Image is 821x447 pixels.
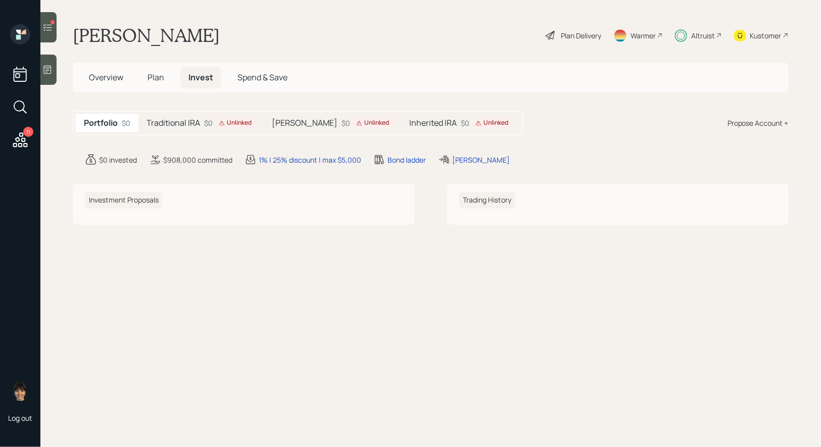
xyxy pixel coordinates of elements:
[631,30,656,41] div: Warmer
[388,155,426,165] div: Bond ladder
[89,72,123,83] span: Overview
[259,155,361,165] div: 1% | 25% discount | max $5,000
[750,30,782,41] div: Kustomer
[85,192,163,209] h6: Investment Proposals
[459,192,516,209] h6: Trading History
[23,127,33,137] div: 11
[10,381,30,401] img: treva-nostdahl-headshot.png
[163,155,232,165] div: $908,000 committed
[188,72,213,83] span: Invest
[99,155,137,165] div: $0 invested
[237,72,287,83] span: Spend & Save
[691,30,715,41] div: Altruist
[204,118,256,128] div: $0
[73,24,220,46] h1: [PERSON_NAME]
[8,413,32,423] div: Log out
[728,118,789,128] div: Propose Account +
[342,118,393,128] div: $0
[409,118,457,128] h5: Inherited IRA
[219,119,252,127] div: Unlinked
[475,119,508,127] div: Unlinked
[122,118,130,128] div: $0
[147,118,200,128] h5: Traditional IRA
[84,118,118,128] h5: Portfolio
[272,118,337,128] h5: [PERSON_NAME]
[561,30,601,41] div: Plan Delivery
[452,155,510,165] div: [PERSON_NAME]
[356,119,389,127] div: Unlinked
[461,118,512,128] div: $0
[148,72,164,83] span: Plan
